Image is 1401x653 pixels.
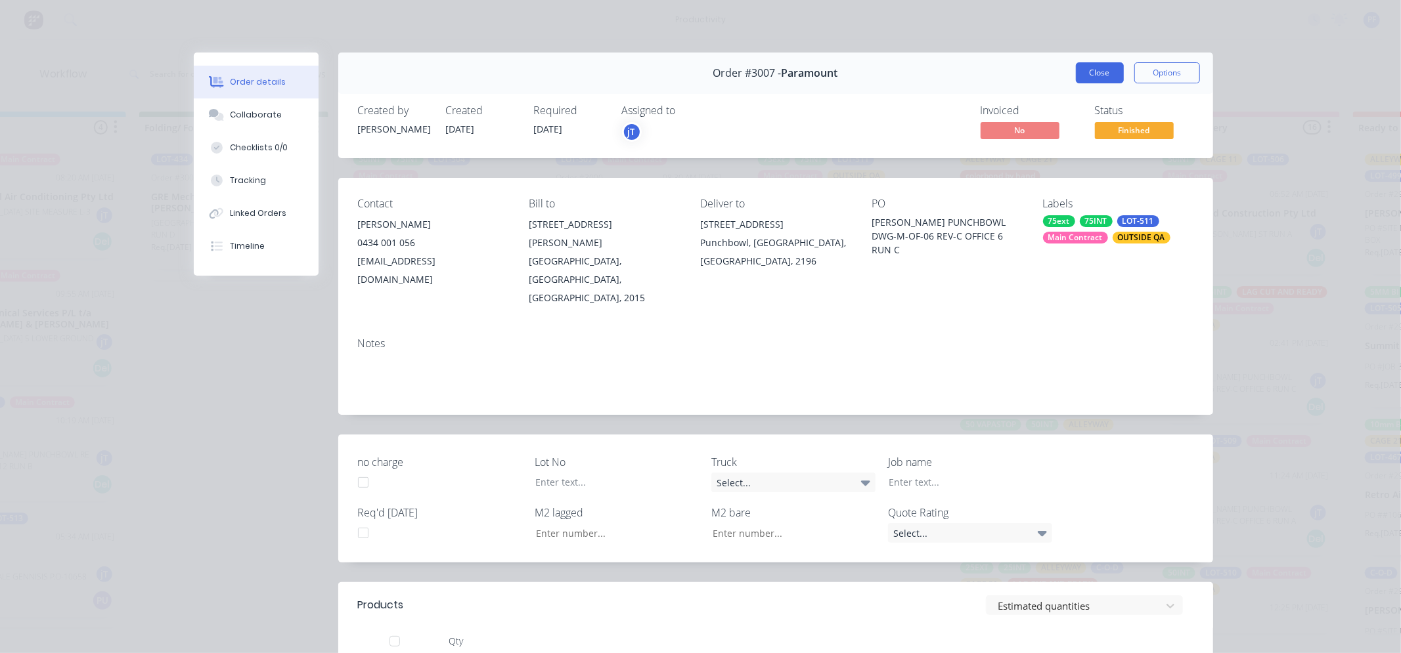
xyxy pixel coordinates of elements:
div: Status [1095,104,1193,117]
span: Finished [1095,122,1174,138]
input: Enter number... [701,523,875,543]
button: Checklists 0/0 [194,131,319,164]
span: No [981,122,1059,138]
span: Paramount [782,67,838,79]
div: Select... [711,473,876,492]
label: no charge [358,454,522,470]
div: [PERSON_NAME]0434 001 056[EMAIL_ADDRESS][DOMAIN_NAME] [358,215,508,289]
div: Main Contract [1043,232,1108,243]
span: Order #3007 - [713,67,782,79]
button: Options [1134,62,1200,83]
div: Timeline [230,240,265,252]
div: Checklists 0/0 [230,142,288,154]
div: [STREET_ADDRESS][PERSON_NAME][GEOGRAPHIC_DATA], [GEOGRAPHIC_DATA], [GEOGRAPHIC_DATA], 2015 [529,215,679,307]
div: 75ext [1043,215,1075,227]
div: Collaborate [230,109,282,121]
div: [STREET_ADDRESS][PERSON_NAME] [529,215,679,252]
div: Select... [888,523,1052,543]
div: OUTSIDE QA [1113,232,1170,243]
label: Job name [888,454,1052,470]
div: Products [358,597,404,613]
span: [DATE] [446,123,475,135]
div: Invoiced [981,104,1079,117]
div: [PERSON_NAME] [358,122,430,136]
button: Order details [194,66,319,98]
div: Order details [230,76,286,88]
button: jT [622,122,642,142]
button: Finished [1095,122,1174,142]
div: [EMAIL_ADDRESS][DOMAIN_NAME] [358,252,508,289]
button: Collaborate [194,98,319,131]
div: Required [534,104,606,117]
div: [STREET_ADDRESS]Punchbowl, [GEOGRAPHIC_DATA], [GEOGRAPHIC_DATA], 2196 [700,215,851,270]
label: Quote Rating [888,505,1052,520]
div: [STREET_ADDRESS] [700,215,851,234]
label: M2 bare [711,505,876,520]
div: Created [446,104,518,117]
div: Created by [358,104,430,117]
button: Linked Orders [194,197,319,230]
button: Timeline [194,230,319,263]
div: Tracking [230,175,266,186]
div: Deliver to [700,198,851,210]
div: [PERSON_NAME] [358,215,508,234]
span: [DATE] [534,123,563,135]
label: M2 lagged [535,505,699,520]
div: Contact [358,198,508,210]
div: PO [872,198,1022,210]
div: 0434 001 056 [358,234,508,252]
label: Req'd [DATE] [358,505,522,520]
div: [GEOGRAPHIC_DATA], [GEOGRAPHIC_DATA], [GEOGRAPHIC_DATA], 2015 [529,252,679,307]
div: Assigned to [622,104,753,117]
label: Truck [711,454,876,470]
div: [PERSON_NAME] PUNCHBOWL DWG-M-OF-06 REV-C OFFICE 6 RUN C [872,215,1022,257]
div: Punchbowl, [GEOGRAPHIC_DATA], [GEOGRAPHIC_DATA], 2196 [700,234,851,270]
div: Notes [358,337,1193,350]
div: 75INT [1080,215,1113,227]
button: Tracking [194,164,319,197]
button: Close [1076,62,1124,83]
div: Bill to [529,198,679,210]
input: Enter number... [525,523,698,543]
div: Labels [1043,198,1193,210]
div: LOT-511 [1117,215,1159,227]
label: Lot No [535,454,699,470]
div: Linked Orders [230,207,286,219]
